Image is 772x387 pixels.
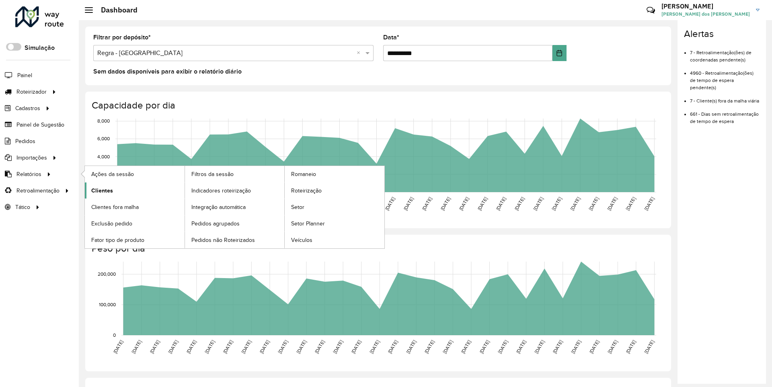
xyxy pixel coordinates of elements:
a: Veículos [285,232,384,248]
text: [DATE] [259,339,270,354]
text: [DATE] [369,339,380,354]
h4: Capacidade por dia [92,100,663,111]
span: Clear all [357,48,363,58]
text: [DATE] [588,196,600,211]
text: 200,000 [98,271,116,276]
text: [DATE] [439,196,451,211]
a: Exclusão pedido [85,215,185,231]
a: Setor [285,199,384,215]
a: Clientes [85,182,185,199]
a: Romaneio [285,166,384,182]
text: [DATE] [569,196,581,211]
text: [DATE] [495,196,507,211]
a: Clientes fora malha [85,199,185,215]
text: [DATE] [185,339,197,354]
h3: [PERSON_NAME] [661,2,750,10]
text: [DATE] [421,196,433,211]
text: [DATE] [167,339,179,354]
label: Filtrar por depósito [93,33,151,42]
span: Fator tipo de produto [91,236,144,244]
text: [DATE] [387,339,398,354]
text: [DATE] [332,339,344,354]
text: [DATE] [112,339,124,354]
span: Ações da sessão [91,170,134,178]
text: [DATE] [222,339,234,354]
li: 661 - Dias sem retroalimentação de tempo de espera [690,104,760,125]
span: Relatórios [16,170,41,178]
span: Pedidos não Roteirizados [191,236,255,244]
text: [DATE] [314,339,325,354]
span: Veículos [291,236,312,244]
a: Fator tipo de produto [85,232,185,248]
text: [DATE] [497,339,509,354]
text: [DATE] [423,339,435,354]
text: [DATE] [570,339,582,354]
span: Setor [291,203,304,211]
a: Setor Planner [285,215,384,231]
label: Sem dados disponíveis para exibir o relatório diário [93,67,242,76]
text: 4,000 [97,154,110,159]
a: Roteirização [285,182,384,199]
text: [DATE] [350,339,362,354]
text: [DATE] [460,339,472,354]
text: [DATE] [534,339,545,354]
text: [DATE] [277,339,289,354]
text: [DATE] [513,196,525,211]
text: [DATE] [478,339,490,354]
text: [DATE] [442,339,454,354]
span: Clientes [91,186,113,195]
span: Exclusão pedido [91,219,132,228]
text: [DATE] [402,196,414,211]
a: Indicadores roteirização [185,182,285,199]
span: Indicadores roteirização [191,186,251,195]
button: Choose Date [552,45,567,61]
span: Roteirizador [16,88,47,96]
a: Filtros da sessão [185,166,285,182]
span: Setor Planner [291,219,325,228]
span: Pedidos agrupados [191,219,240,228]
text: [DATE] [515,339,527,354]
text: [DATE] [240,339,252,354]
span: Pedidos [15,137,35,145]
text: [DATE] [643,339,655,354]
span: Painel [17,71,32,80]
text: 100,000 [99,302,116,307]
text: 0 [113,332,116,338]
text: [DATE] [405,339,417,354]
a: Integração automática [185,199,285,215]
h4: Alertas [684,28,760,40]
li: 4960 - Retroalimentação(ões) de tempo de espera pendente(s) [690,63,760,91]
a: Contato Rápido [642,2,659,19]
text: 8,000 [97,118,110,123]
span: Filtros da sessão [191,170,234,178]
span: Cadastros [15,104,40,113]
li: 7 - Cliente(s) fora da malha viária [690,91,760,104]
a: Ações da sessão [85,166,185,182]
span: Integração automática [191,203,246,211]
text: [DATE] [606,196,618,211]
a: Pedidos agrupados [185,215,285,231]
text: [DATE] [588,339,600,354]
text: [DATE] [625,339,636,354]
span: [PERSON_NAME] dos [PERSON_NAME] [661,10,750,18]
label: Simulação [25,43,55,53]
a: Pedidos não Roteirizados [185,232,285,248]
text: [DATE] [296,339,307,354]
span: Roteirização [291,186,322,195]
span: Retroalimentação [16,186,60,195]
text: [DATE] [643,196,655,211]
span: Romaneio [291,170,316,178]
span: Tático [15,203,30,211]
text: [DATE] [476,196,488,211]
text: [DATE] [458,196,470,211]
span: Clientes fora malha [91,203,139,211]
h2: Dashboard [93,6,138,14]
label: Data [383,33,399,42]
text: 6,000 [97,136,110,141]
text: [DATE] [551,196,563,211]
text: [DATE] [131,339,142,354]
span: Painel de Sugestão [16,121,64,129]
text: [DATE] [204,339,216,354]
li: 7 - Retroalimentação(ões) de coordenadas pendente(s) [690,43,760,63]
text: [DATE] [552,339,563,354]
